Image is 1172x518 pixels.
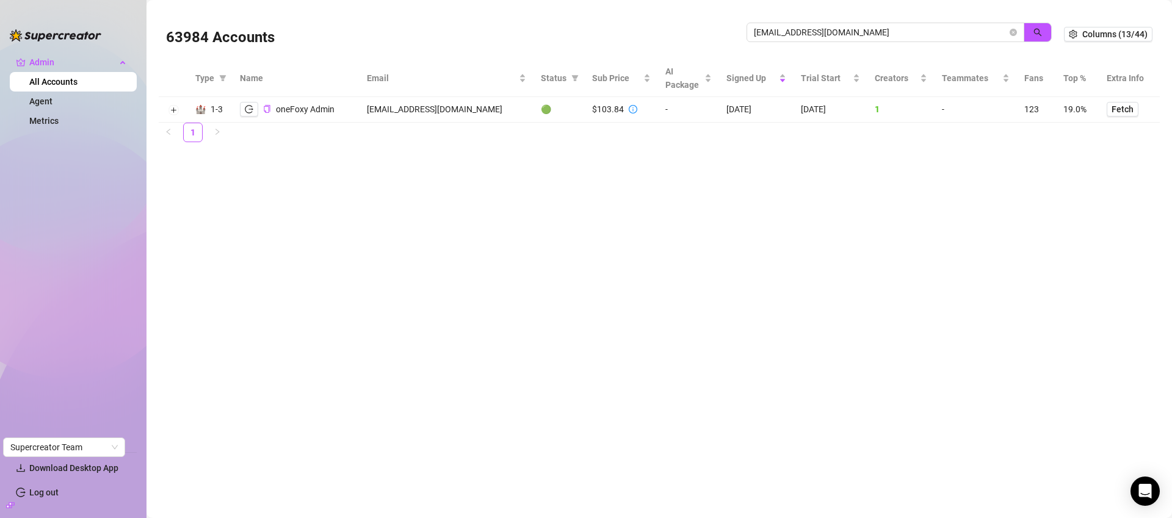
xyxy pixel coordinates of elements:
[184,123,202,142] a: 1
[1112,104,1134,114] span: Fetch
[29,96,52,106] a: Agent
[719,97,794,123] td: [DATE]
[875,104,880,114] span: 1
[29,77,78,87] a: All Accounts
[592,71,641,85] span: Sub Price
[658,60,719,97] th: AI Package
[195,71,214,85] span: Type
[1056,60,1100,97] th: Top %
[1130,477,1160,506] div: Open Intercom Messenger
[571,74,579,82] span: filter
[719,60,794,97] th: Signed Up
[1010,29,1017,36] button: close-circle
[16,57,26,67] span: crown
[263,105,271,114] button: Copy Account UID
[211,103,223,116] div: 1-3
[942,71,999,85] span: Teammates
[942,104,944,114] span: -
[1064,27,1152,41] button: Columns (13/44)
[541,104,551,114] span: 🟢
[658,97,719,123] td: -
[367,71,516,85] span: Email
[629,105,637,113] span: info-circle
[867,60,935,97] th: Creators
[1099,60,1160,97] th: Extra Info
[569,69,581,87] span: filter
[217,69,229,87] span: filter
[29,116,59,126] a: Metrics
[29,463,118,473] span: Download Desktop App
[754,26,1007,39] input: Search by UID / Name / Email / Creator Username
[1017,60,1056,97] th: Fans
[360,60,534,97] th: Email
[240,102,258,117] button: logout
[16,463,26,473] span: download
[1063,104,1087,114] span: 19.0%
[183,123,203,142] li: 1
[726,71,776,85] span: Signed Up
[233,60,360,97] th: Name
[1024,104,1039,114] span: 123
[1082,29,1148,39] span: Columns (13/44)
[1069,30,1077,38] span: setting
[159,123,178,142] button: left
[165,128,172,135] span: left
[541,71,566,85] span: Status
[801,71,851,85] span: Trial Start
[29,487,59,497] a: Log out
[665,65,702,92] span: AI Package
[1107,102,1138,117] button: Fetch
[208,123,227,142] button: right
[10,438,118,456] span: Supercreator Team
[276,104,335,114] span: oneFoxy Admin
[592,103,624,116] div: $103.84
[168,106,178,115] button: Expand row
[360,97,534,123] td: [EMAIL_ADDRESS][DOMAIN_NAME]
[935,60,1016,97] th: Teammates
[159,123,178,142] li: Previous Page
[245,105,253,113] span: logout
[166,28,275,48] h3: 63984 Accounts
[29,52,116,72] span: Admin
[875,71,917,85] span: Creators
[214,128,221,135] span: right
[794,60,868,97] th: Trial Start
[6,501,15,509] span: build
[585,60,658,97] th: Sub Price
[10,29,101,41] img: logo-BBDzfeDw.svg
[195,103,206,116] div: 🏰
[219,74,226,82] span: filter
[263,105,271,113] span: copy
[1033,28,1042,37] span: search
[794,97,868,123] td: [DATE]
[208,123,227,142] li: Next Page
